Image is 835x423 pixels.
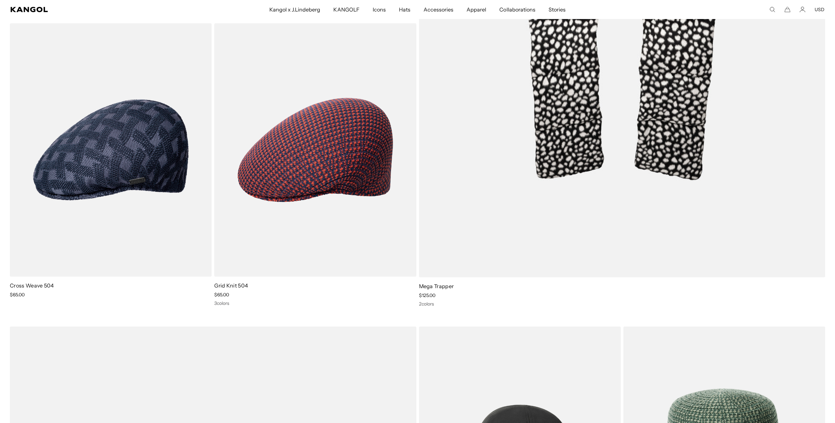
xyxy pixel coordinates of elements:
[10,23,212,277] img: Cross Weave 504
[815,7,825,12] button: USD
[214,23,416,277] img: Grid Knit 504
[419,292,435,298] span: $125.00
[419,283,454,289] a: Mega Trapper
[10,282,54,289] a: Cross Weave 504
[784,7,790,12] button: Cart
[214,292,229,298] span: $65.00
[10,7,179,12] a: Kangol
[10,292,25,298] span: $65.00
[419,301,825,307] div: 2 colors
[214,282,248,289] a: Grid Knit 504
[800,7,805,12] a: Account
[214,300,416,306] div: 3 colors
[769,7,775,12] summary: Search here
